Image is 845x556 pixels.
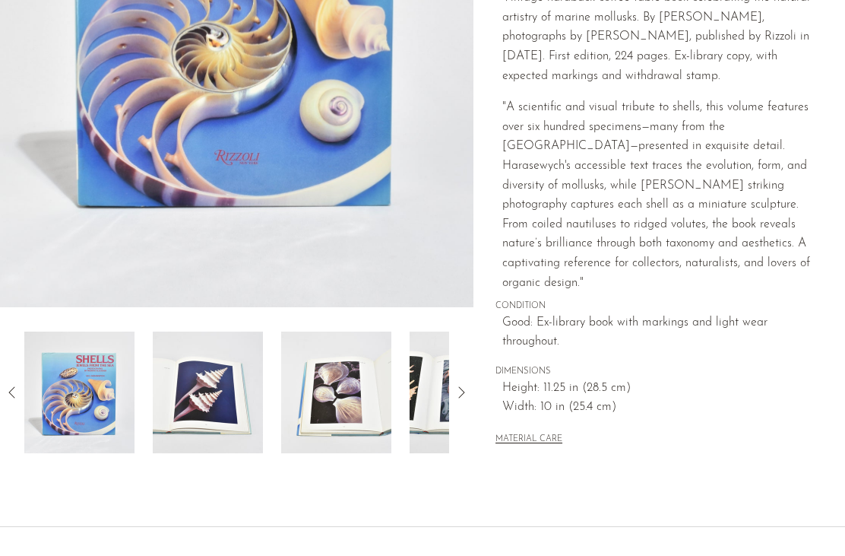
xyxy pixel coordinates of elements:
[495,434,562,446] button: MATERIAL CARE
[410,332,520,453] img: Shells: Jewels From the Sea
[24,332,135,453] img: Shells: Jewels From the Sea
[281,332,391,453] img: Shells: Jewels From the Sea
[495,300,821,313] span: CONDITION
[153,332,263,453] img: Shells: Jewels From the Sea
[495,365,821,379] span: DIMENSIONS
[502,398,821,418] span: Width: 10 in (25.4 cm)
[502,379,821,399] span: Height: 11.25 in (28.5 cm)
[502,313,821,352] span: Good: Ex-library book with markings and light wear throughout.
[502,98,821,293] p: "A scientific and visual tribute to shells, this volume features over six hundred specimens—many ...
